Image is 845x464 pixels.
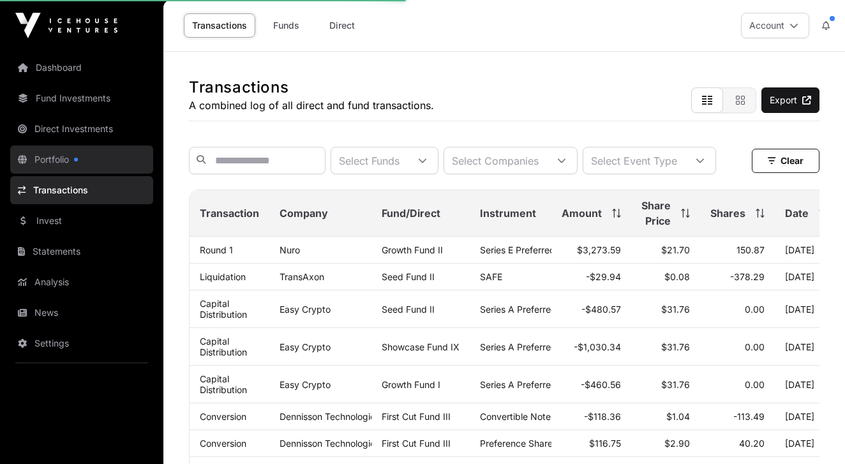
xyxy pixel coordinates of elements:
button: Clear [752,149,819,173]
a: Export [761,87,819,113]
div: Select Funds [331,147,407,174]
a: Showcase Fund IX [382,341,460,352]
td: -$480.57 [551,290,631,328]
a: Direct [317,13,368,38]
a: Dennisson Technologies [280,411,380,422]
a: Growth Fund II [382,244,443,255]
a: Easy Crypto [280,304,331,315]
span: Series A Preferred Share [480,304,583,315]
span: 0.00 [745,379,765,390]
a: Conversion [200,438,246,449]
td: [DATE] [775,290,838,328]
div: Select Companies [444,147,546,174]
td: $116.75 [551,430,631,457]
span: $31.76 [661,341,690,352]
span: Series A Preferred Share [480,341,583,352]
a: Funds [260,13,311,38]
a: Liquidation [200,271,246,282]
td: [DATE] [775,264,838,290]
td: [DATE] [775,430,838,457]
span: -113.49 [733,411,765,422]
span: $2.90 [664,438,690,449]
td: -$460.56 [551,366,631,403]
p: A combined log of all direct and fund transactions. [189,98,434,113]
span: -378.29 [730,271,765,282]
a: Conversion [200,411,246,422]
a: Fund Investments [10,84,153,112]
span: Share Price [641,198,671,228]
a: Settings [10,329,153,357]
iframe: Chat Widget [781,403,845,464]
span: $1.04 [666,411,690,422]
span: SAFE [480,271,502,282]
span: $31.76 [661,304,690,315]
a: Capital Distribution [200,336,247,357]
a: Seed Fund II [382,304,435,315]
td: -$1,030.34 [551,328,631,366]
a: Portfolio [10,146,153,174]
a: Nuro [280,244,300,255]
span: Fund/Direct [382,206,440,221]
span: Date [785,206,809,221]
td: [DATE] [775,403,838,430]
button: Account [741,13,809,38]
span: 40.20 [739,438,765,449]
span: Shares [710,206,745,221]
td: -$118.36 [551,403,631,430]
a: Round 1 [200,244,233,255]
td: [DATE] [775,328,838,366]
span: Convertible Note ([DATE]) [480,411,589,422]
td: [DATE] [775,237,838,264]
a: Analysis [10,268,153,296]
a: Invest [10,207,153,235]
span: Series A Preferred Share [480,379,583,390]
img: Icehouse Ventures Logo [15,13,117,38]
a: Capital Distribution [200,298,247,320]
a: First Cut Fund III [382,411,451,422]
span: Amount [562,206,602,221]
span: $31.76 [661,379,690,390]
a: Dashboard [10,54,153,82]
a: Direct Investments [10,115,153,143]
span: 0.00 [745,341,765,352]
a: First Cut Fund III [382,438,451,449]
span: Instrument [480,206,536,221]
div: Select Event Type [583,147,685,174]
a: Easy Crypto [280,379,331,390]
a: Transactions [10,176,153,204]
span: Preference Shares [480,438,557,449]
span: 0.00 [745,304,765,315]
a: Statements [10,237,153,266]
span: 150.87 [737,244,765,255]
span: Series E Preferred Stock [480,244,582,255]
a: Capital Distribution [200,373,247,395]
td: [DATE] [775,366,838,403]
a: TransAxon [280,271,324,282]
a: Transactions [184,13,255,38]
a: Seed Fund II [382,271,435,282]
a: Dennisson Technologies [280,438,380,449]
a: Easy Crypto [280,341,331,352]
td: -$29.94 [551,264,631,290]
td: $3,273.59 [551,237,631,264]
h1: Transactions [189,77,434,98]
a: Growth Fund I [382,379,440,390]
span: Transaction [200,206,259,221]
a: News [10,299,153,327]
span: Company [280,206,328,221]
span: $21.70 [661,244,690,255]
span: $0.08 [664,271,690,282]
